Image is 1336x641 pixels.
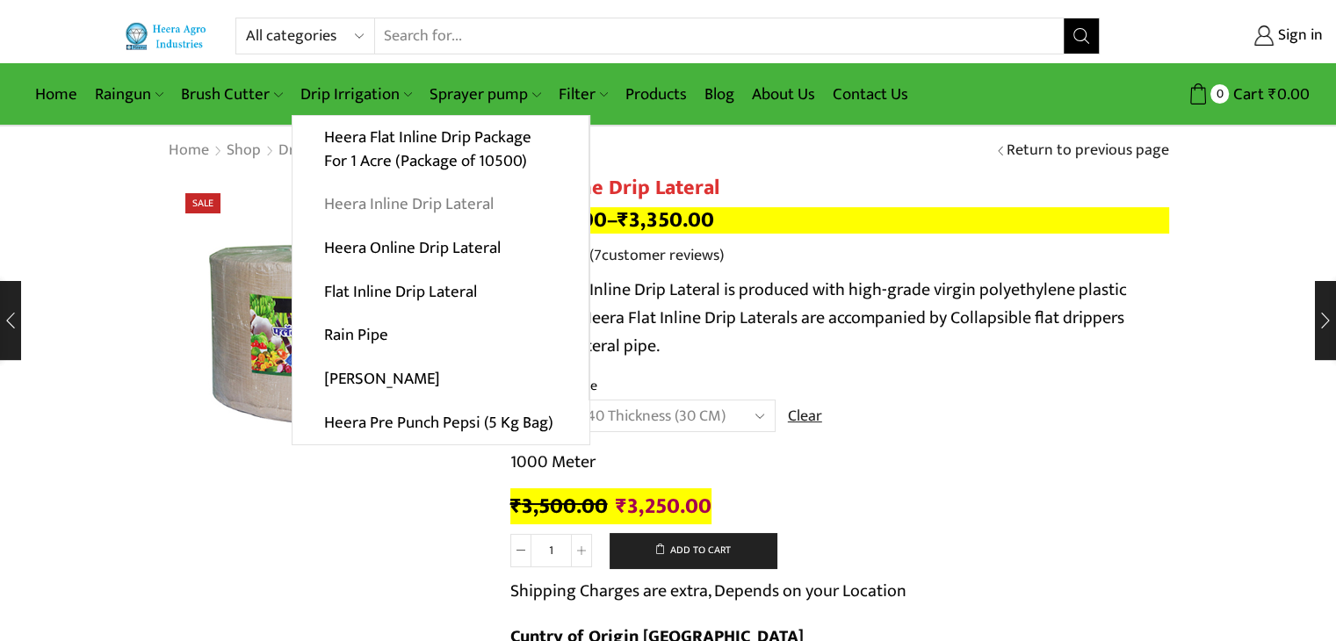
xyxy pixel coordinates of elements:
[1064,18,1099,54] button: Search button
[550,74,617,115] a: Filter
[610,533,776,568] button: Add to cart
[168,140,376,162] nav: Breadcrumb
[185,193,220,213] span: Sale
[292,116,589,184] a: Heera Flat Inline Drip Package For 1 Acre (Package of 10500)
[617,202,629,238] span: ₹
[1268,81,1310,108] bdi: 0.00
[617,202,714,238] bdi: 3,350.00
[26,74,86,115] a: Home
[510,176,1169,201] h1: Flat Inline Drip Lateral
[616,488,627,524] span: ₹
[292,357,589,401] a: [PERSON_NAME]
[617,74,696,115] a: Products
[1274,25,1323,47] span: Sign in
[1117,78,1310,111] a: 0 Cart ₹0.00
[510,488,522,524] span: ₹
[616,488,711,524] bdi: 3,250.00
[292,400,589,444] a: Heera Pre Punch Pepsi (5 Kg Bag)
[226,140,262,162] a: Shop
[696,74,743,115] a: Blog
[1229,83,1264,106] span: Cart
[86,74,172,115] a: Raingun
[594,242,602,269] span: 7
[375,18,1065,54] input: Search for...
[421,74,549,115] a: Sprayer pump
[824,74,917,115] a: Contact Us
[292,227,589,270] a: Heera Online Drip Lateral
[510,207,1169,234] p: –
[1007,140,1169,162] a: Return to previous page
[1268,81,1277,108] span: ₹
[589,245,724,268] a: (7customer reviews)
[788,406,822,429] a: Clear options
[292,313,589,357] a: Rain Pipe
[743,74,824,115] a: About Us
[531,534,571,567] input: Product quantity
[292,74,421,115] a: Drip Irrigation
[1210,84,1229,103] span: 0
[510,577,906,605] p: Shipping Charges are extra, Depends on your Location
[168,140,210,162] a: Home
[292,270,589,313] a: Flat Inline Drip Lateral
[278,140,376,162] a: Drip Irrigation
[510,448,1169,476] p: 1000 Meter
[510,276,1169,360] p: Heera Flat Inline Drip Lateral is produced with high-grade virgin polyethylene plastic granules. ...
[510,488,608,524] bdi: 3,500.00
[292,183,589,227] a: Heera Inline Drip Lateral
[172,74,291,115] a: Brush Cutter
[1126,20,1323,52] a: Sign in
